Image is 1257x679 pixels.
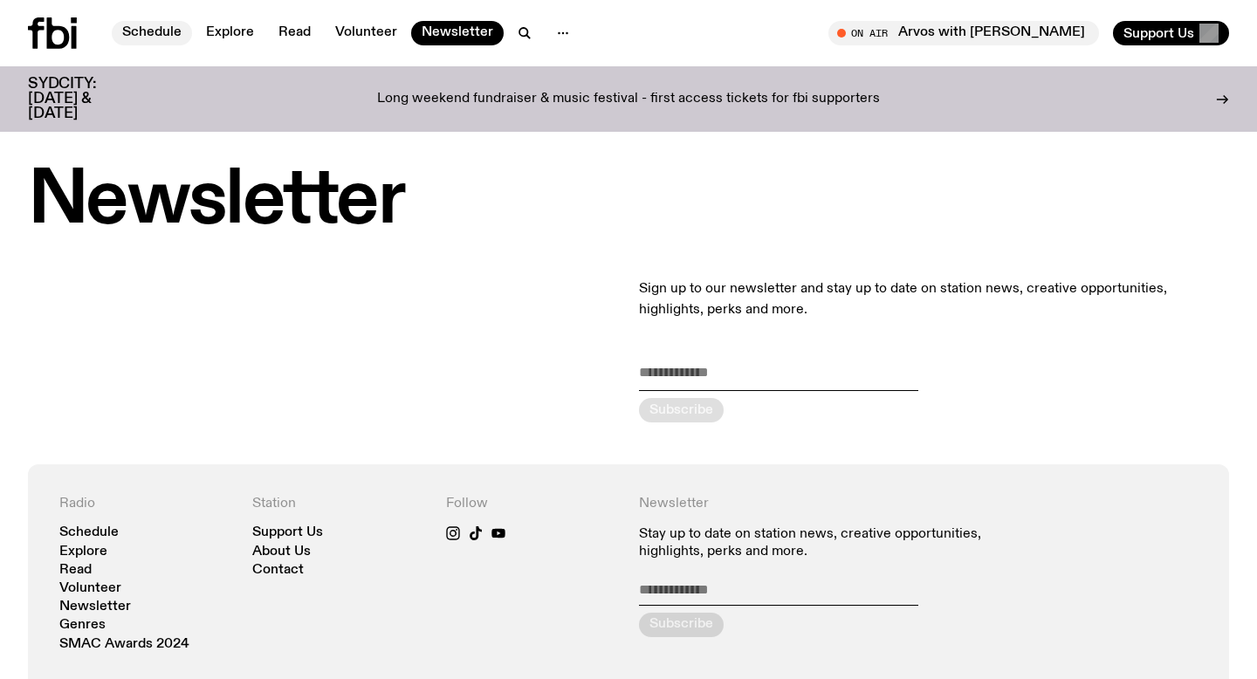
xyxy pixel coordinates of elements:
h3: SYDCITY: [DATE] & [DATE] [28,77,140,121]
a: SMAC Awards 2024 [59,638,189,651]
a: Explore [59,545,107,559]
button: On AirArvos with [PERSON_NAME] [828,21,1099,45]
a: Volunteer [59,582,121,595]
button: Subscribe [639,398,724,422]
button: Subscribe [639,613,724,637]
a: About Us [252,545,311,559]
a: Explore [196,21,264,45]
h4: Newsletter [639,496,1005,512]
p: Long weekend fundraiser & music festival - first access tickets for fbi supporters [377,92,880,107]
h4: Radio [59,496,231,512]
a: Read [268,21,321,45]
p: Stay up to date on station news, creative opportunities, highlights, perks and more. [639,526,1005,559]
a: Newsletter [411,21,504,45]
h4: Station [252,496,424,512]
a: Read [59,564,92,577]
a: Volunteer [325,21,408,45]
button: Support Us [1113,21,1229,45]
a: Schedule [112,21,192,45]
a: Schedule [59,526,119,539]
span: Support Us [1123,25,1194,41]
h1: Newsletter [28,166,1229,237]
a: Support Us [252,526,323,539]
a: Newsletter [59,600,131,614]
h4: Follow [446,496,618,512]
a: Contact [252,564,304,577]
p: Sign up to our newsletter and stay up to date on station news, creative opportunities, highlights... [639,278,1229,320]
a: Genres [59,619,106,632]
